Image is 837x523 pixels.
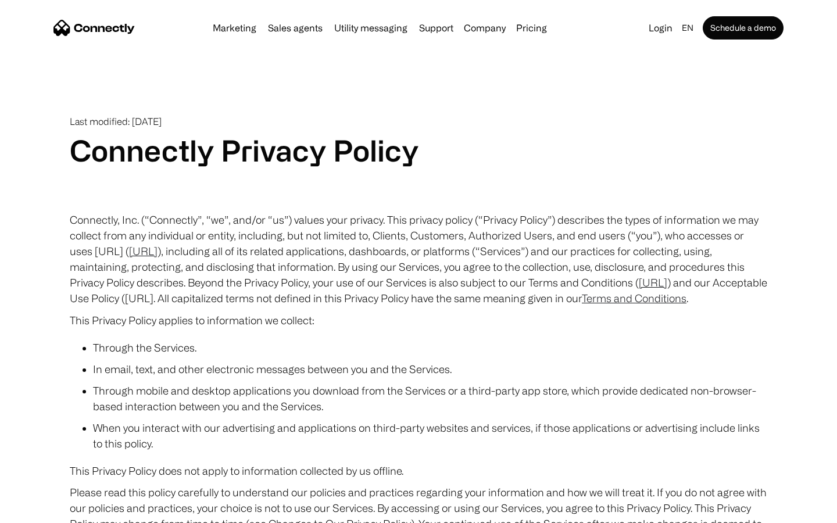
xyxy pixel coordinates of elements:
[682,20,693,36] div: en
[93,361,767,377] li: In email, text, and other electronic messages between you and the Services.
[582,292,686,304] a: Terms and Conditions
[70,212,767,306] p: Connectly, Inc. (“Connectly”, “we”, and/or “us”) values your privacy. This privacy policy (“Priva...
[330,23,412,33] a: Utility messaging
[70,463,767,479] p: This Privacy Policy does not apply to information collected by us offline.
[512,23,552,33] a: Pricing
[70,116,767,127] p: Last modified: [DATE]
[639,277,667,288] a: [URL]
[93,383,767,414] li: Through mobile and desktop applications you download from the Services or a third-party app store...
[464,20,506,36] div: Company
[129,245,158,257] a: [URL]
[703,16,784,40] a: Schedule a demo
[70,312,767,328] p: This Privacy Policy applies to information we collect:
[70,168,767,184] p: ‍
[70,133,767,168] h1: Connectly Privacy Policy
[23,503,70,519] ul: Language list
[70,190,767,206] p: ‍
[644,20,677,36] a: Login
[93,420,767,452] li: When you interact with our advertising and applications on third-party websites and services, if ...
[414,23,458,33] a: Support
[12,501,70,519] aside: Language selected: English
[93,340,767,356] li: Through the Services.
[208,23,261,33] a: Marketing
[263,23,327,33] a: Sales agents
